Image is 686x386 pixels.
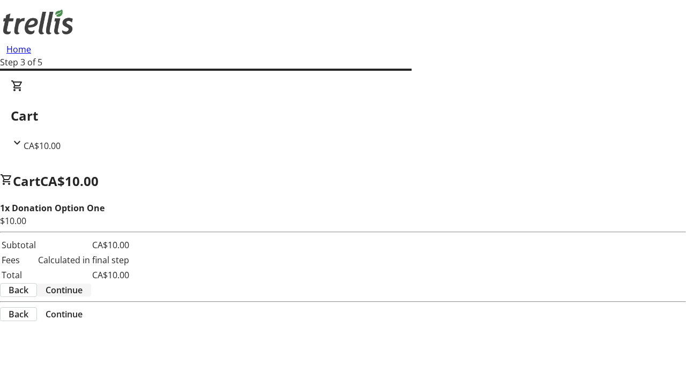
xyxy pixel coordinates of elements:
button: Continue [37,284,91,296]
td: CA$10.00 [38,238,130,252]
td: Subtotal [1,238,36,252]
span: CA$10.00 [24,140,61,152]
button: Continue [37,308,91,321]
div: CartCA$10.00 [11,79,675,152]
span: Cart [13,172,40,190]
span: Continue [46,284,83,296]
span: Back [9,308,28,321]
td: Calculated in final step [38,253,130,267]
td: Total [1,268,36,282]
td: CA$10.00 [38,268,130,282]
span: CA$10.00 [40,172,99,190]
h2: Cart [11,106,675,125]
span: Back [9,284,28,296]
td: Fees [1,253,36,267]
span: Continue [46,308,83,321]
